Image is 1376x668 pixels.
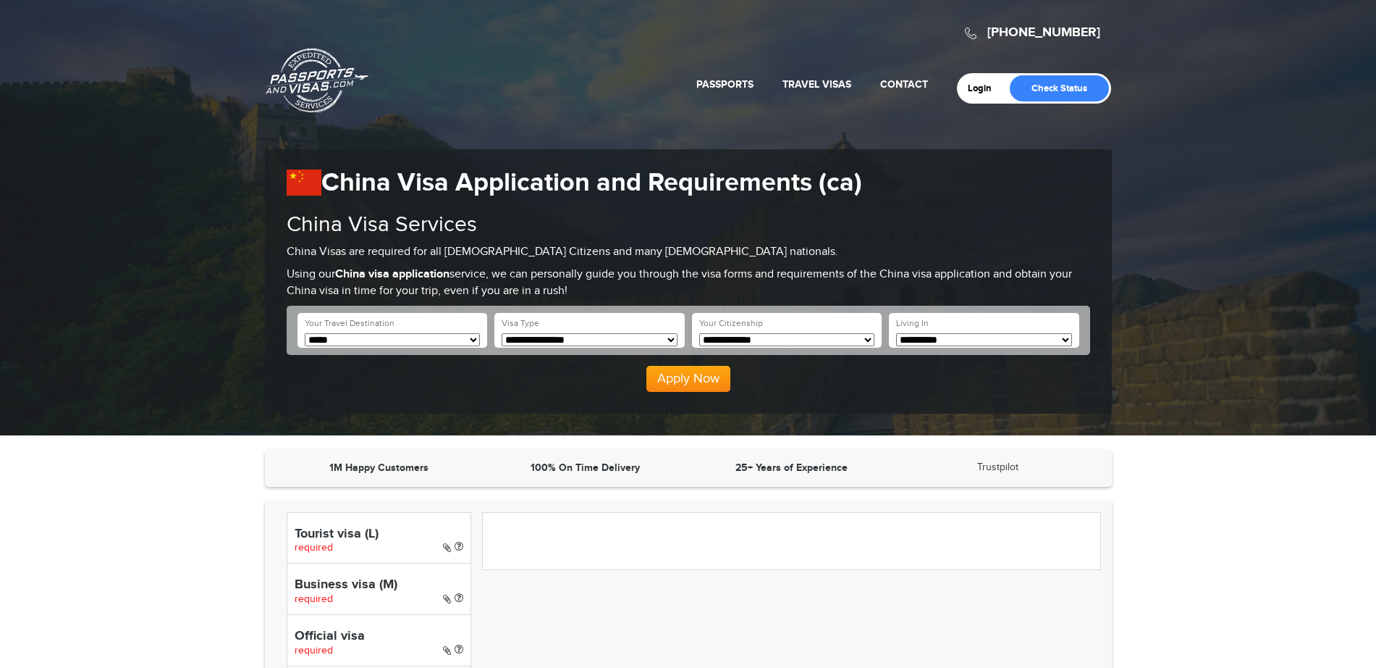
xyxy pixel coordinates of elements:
[443,646,451,656] i: Paper Visa
[287,244,1090,261] p: China Visas are required for all [DEMOGRAPHIC_DATA] Citizens and many [DEMOGRAPHIC_DATA] nationals.
[782,78,851,91] a: Travel Visas
[968,83,1002,94] a: Login
[735,462,848,474] strong: 25+ Years of Experience
[287,213,1090,237] h2: China Visa Services
[335,267,449,281] strong: China visa application
[699,317,763,330] label: Your Citizenship
[305,317,394,330] label: Your Travel Destination
[266,48,368,113] a: Passports & [DOMAIN_NAME]
[646,366,730,392] button: Apply Now
[443,543,451,553] i: Paper Visa
[295,645,333,656] span: required
[295,630,463,644] h4: Official visa
[502,317,539,330] label: Visa Type
[880,78,928,91] a: Contact
[531,462,640,474] strong: 100% On Time Delivery
[295,593,333,605] span: required
[977,462,1018,473] a: Trustpilot
[295,578,463,593] h4: Business visa (M)
[329,462,429,474] strong: 1M Happy Customers
[443,594,451,604] i: Paper Visa
[987,25,1100,41] a: [PHONE_NUMBER]
[295,542,333,554] span: required
[1010,75,1109,101] a: Check Status
[287,267,1090,300] p: Using our service, we can personally guide you through the visa forms and requirements of the Chi...
[696,78,754,91] a: Passports
[896,317,929,330] label: Living In
[295,527,463,542] h4: Tourist visa (L)
[287,167,1090,199] h1: China Visa Application and Requirements (ca)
